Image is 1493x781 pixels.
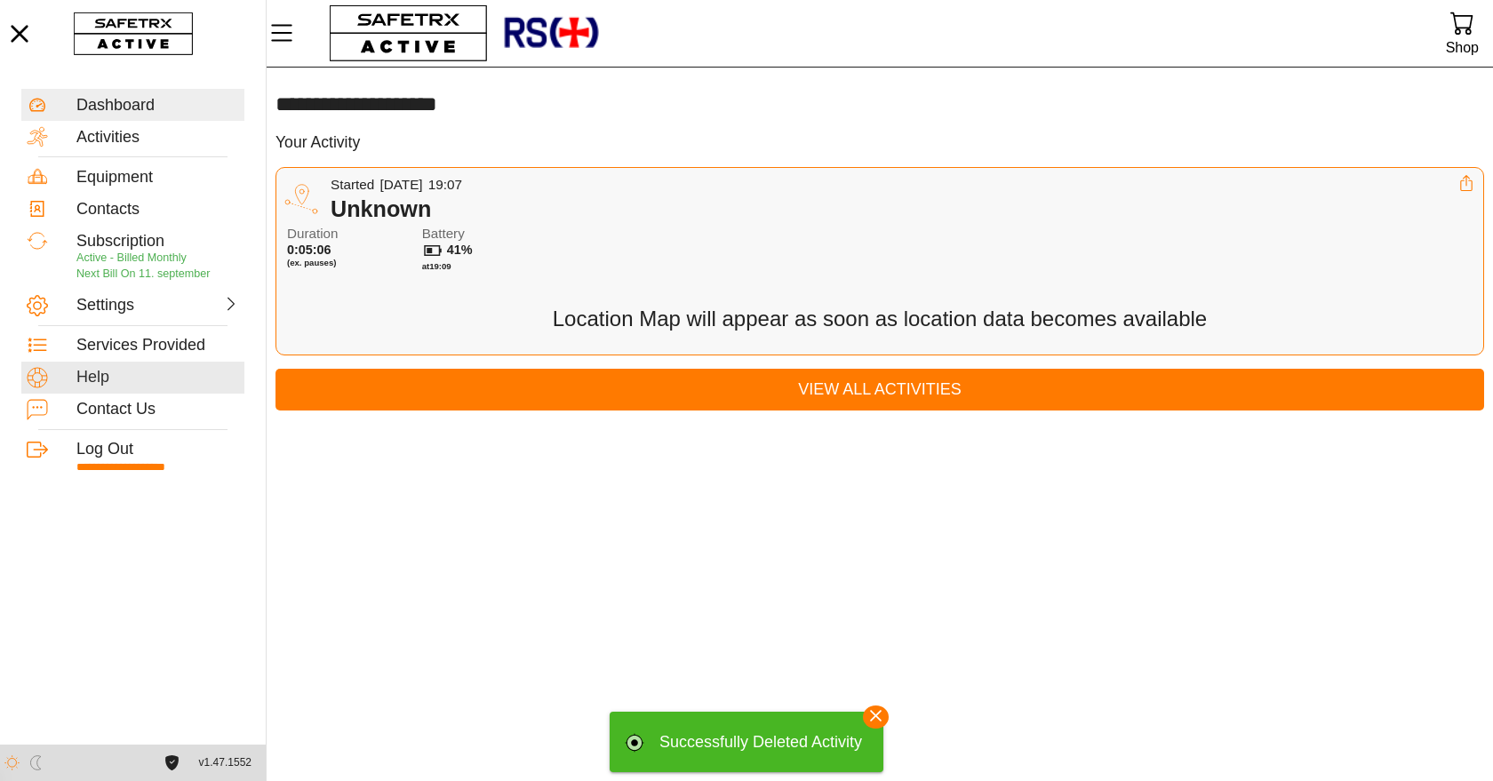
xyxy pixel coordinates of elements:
[447,243,473,257] span: 41%
[379,177,422,192] span: [DATE]
[422,227,536,242] span: Battery
[290,376,1470,403] span: View All Activities
[275,132,360,153] h5: Your Activity
[287,258,401,268] span: (ex. pauses)
[76,200,239,219] div: Contacts
[76,251,187,264] span: Active - Billed Monthly
[422,261,451,271] span: at 19:09
[553,307,1207,331] span: Location Map will appear as soon as location data becomes available
[76,128,239,147] div: Activities
[502,4,600,62] img: RescueLogo.png
[76,168,239,187] div: Equipment
[76,368,239,387] div: Help
[1446,36,1479,60] div: Shop
[428,177,462,192] span: 19:07
[28,755,44,770] img: ModeDark.svg
[331,195,1458,222] div: Unknown
[27,230,48,251] img: Subscription.svg
[331,177,374,192] span: Started
[27,399,48,420] img: ContactUs.svg
[76,440,239,459] div: Log Out
[199,753,251,772] span: v1.47.1552
[76,267,211,280] span: Next Bill On 11. september
[624,732,645,753] img: Follow_true.svg
[27,367,48,388] img: Help.svg
[267,14,311,52] button: Menu
[275,369,1484,410] a: View All Activities
[287,243,331,257] span: 0:05:06
[188,748,262,777] button: v1.47.1552
[76,96,239,116] div: Dashboard
[659,725,862,760] div: Successfully Deleted Activity
[76,400,239,419] div: Contact Us
[76,296,155,315] div: Settings
[160,755,184,770] a: License Agreement
[281,179,322,219] img: TRIP.svg
[27,166,48,187] img: Equipment.svg
[287,227,401,242] span: Duration
[76,336,239,355] div: Services Provided
[27,126,48,147] img: Activities.svg
[4,755,20,770] img: ModeLight.svg
[76,232,239,251] div: Subscription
